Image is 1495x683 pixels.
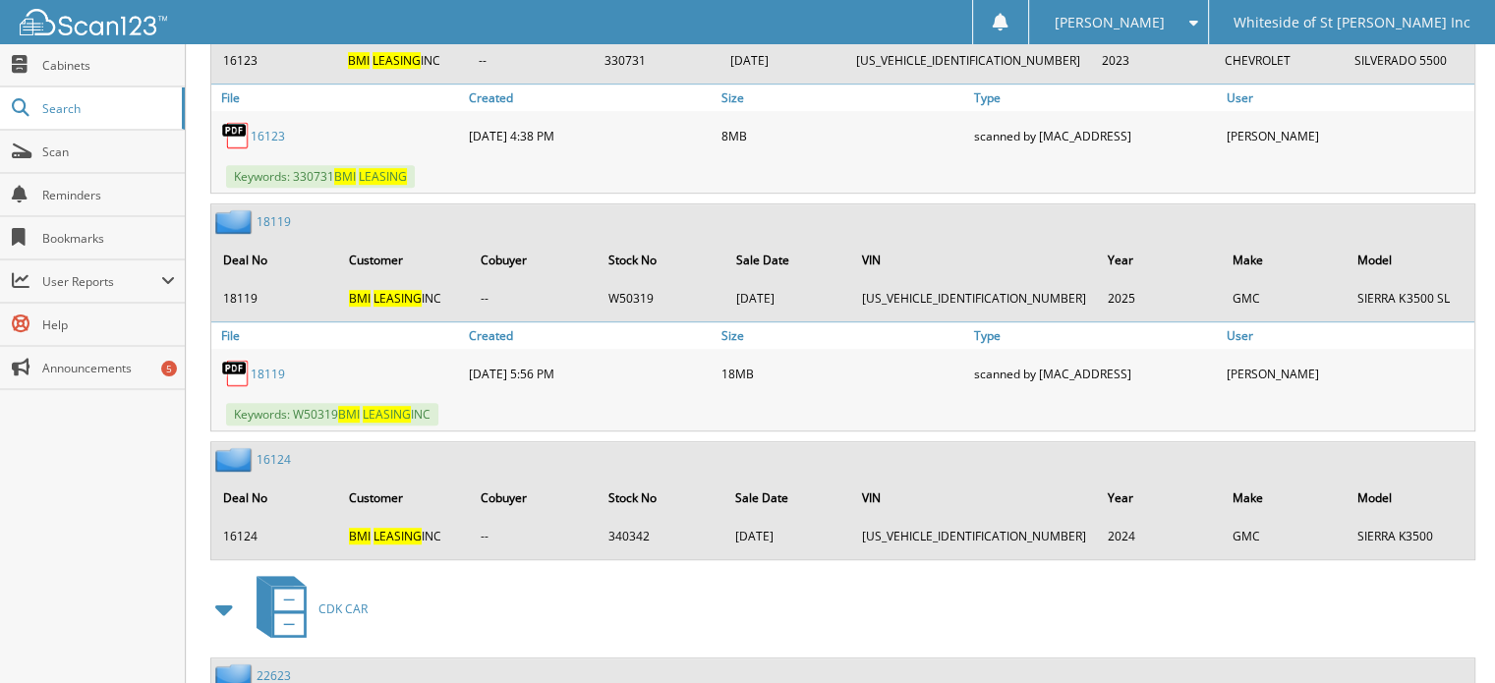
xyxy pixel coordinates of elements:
td: [DATE] [725,520,850,552]
div: [PERSON_NAME] [1222,354,1474,393]
span: User Reports [42,273,161,290]
span: CDK CAR [318,600,368,617]
th: Year [1098,478,1221,518]
span: Keywords: 330731 [226,165,415,188]
span: LEASING [373,52,421,69]
img: scan123-logo-white.svg [20,9,167,35]
td: [DATE] [726,282,851,314]
div: 8MB [717,116,969,155]
a: 18119 [251,366,285,382]
td: 2023 [1091,44,1212,77]
th: Stock No [599,240,724,280]
td: 2025 [1098,282,1221,314]
td: -- [471,520,597,552]
img: PDF.png [221,359,251,388]
th: VIN [852,478,1096,518]
img: PDF.png [221,121,251,150]
td: 340342 [599,520,723,552]
a: 16124 [257,451,291,468]
iframe: Chat Widget [1397,589,1495,683]
span: LEASING [363,406,411,423]
th: Customer [339,240,469,280]
a: 18119 [257,213,291,230]
th: Sale Date [726,240,851,280]
td: 330731 [595,44,719,77]
a: User [1222,322,1474,349]
td: 16123 [213,44,336,77]
td: INC [339,282,469,314]
div: scanned by [MAC_ADDRESS] [969,116,1222,155]
div: [DATE] 5:56 PM [464,354,717,393]
td: -- [468,44,593,77]
th: Sale Date [725,478,850,518]
span: Whiteside of St [PERSON_NAME] Inc [1234,17,1470,28]
span: LEASING [359,168,407,185]
span: Bookmarks [42,230,175,247]
a: Type [969,322,1222,349]
img: folder2.png [215,447,257,472]
td: W50319 [599,282,724,314]
img: folder2.png [215,209,257,234]
th: Cobuyer [471,478,597,518]
div: [DATE] 4:38 PM [464,116,717,155]
span: Keywords: W50319 INC [226,403,438,426]
th: Model [1348,240,1472,280]
div: 18MB [717,354,969,393]
a: File [211,322,464,349]
th: Model [1348,478,1472,518]
td: [US_VEHICLE_IDENTIFICATION_NUMBER] [852,520,1096,552]
div: [PERSON_NAME] [1222,116,1474,155]
a: Created [464,322,717,349]
span: LEASING [374,290,422,307]
td: SIERRA K3500 SL [1348,282,1472,314]
td: INC [339,520,469,552]
th: Customer [339,478,469,518]
span: BMI [334,168,356,185]
a: File [211,85,464,111]
span: Help [42,316,175,333]
td: 18119 [213,282,337,314]
a: Created [464,85,717,111]
span: Cabinets [42,57,175,74]
td: GMC [1223,520,1346,552]
a: Size [717,85,969,111]
th: Year [1098,240,1221,280]
th: VIN [852,240,1096,280]
th: Make [1223,240,1346,280]
a: User [1222,85,1474,111]
span: Announcements [42,360,175,376]
span: Reminders [42,187,175,203]
th: Cobuyer [471,240,597,280]
td: [US_VEHICLE_IDENTIFICATION_NUMBER] [845,44,1089,77]
span: LEASING [374,528,422,544]
th: Stock No [599,478,723,518]
td: CHEVROLET [1215,44,1344,77]
span: Search [42,100,172,117]
td: -- [471,282,597,314]
span: [PERSON_NAME] [1054,17,1164,28]
td: 2024 [1098,520,1221,552]
div: 5 [161,361,177,376]
span: BMI [348,52,370,69]
a: CDK CAR [245,570,368,648]
th: Make [1223,478,1346,518]
span: BMI [338,406,360,423]
td: SIERRA K3500 [1348,520,1472,552]
td: [US_VEHICLE_IDENTIFICATION_NUMBER] [852,282,1096,314]
a: Type [969,85,1222,111]
td: GMC [1223,282,1346,314]
a: Size [717,322,969,349]
a: 16123 [251,128,285,144]
td: 16124 [213,520,337,552]
span: BMI [349,528,371,544]
span: BMI [349,290,371,307]
th: Deal No [213,478,337,518]
span: Scan [42,143,175,160]
td: SILVERADO 5500 [1345,44,1472,77]
div: scanned by [MAC_ADDRESS] [969,354,1222,393]
td: INC [338,44,467,77]
td: [DATE] [720,44,843,77]
th: Deal No [213,240,337,280]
